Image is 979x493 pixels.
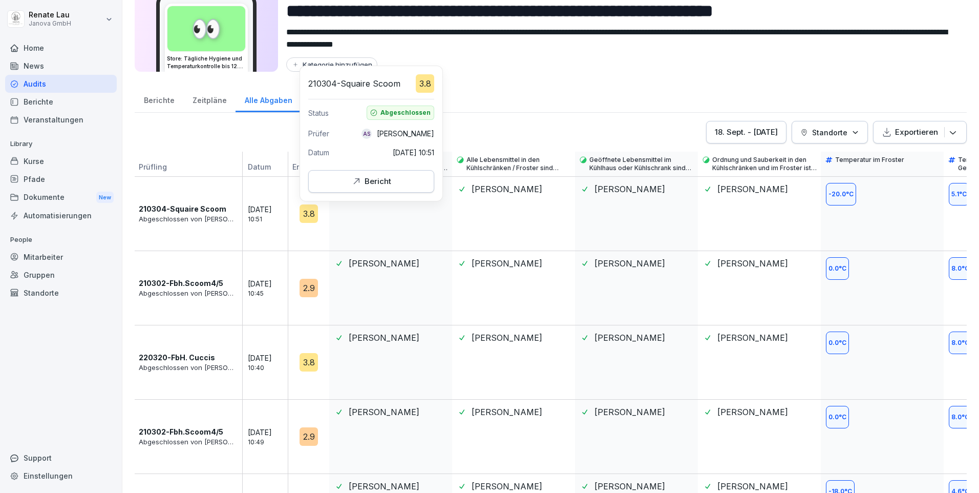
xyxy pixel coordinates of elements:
[236,86,301,112] div: Alle Abgaben
[792,121,868,143] button: Standorte
[308,147,329,158] p: Datum
[167,6,245,51] div: 👀
[248,427,294,438] p: [DATE]
[5,111,117,129] a: Veranstaltungen
[717,257,788,270] p: [PERSON_NAME]
[139,214,237,224] p: Abgeschlossen von [PERSON_NAME]
[826,332,849,354] div: 0.0 °C
[472,480,542,492] p: [PERSON_NAME]
[300,353,318,372] div: 3.8
[286,57,377,72] button: Kategorie hinzufügen
[300,427,318,446] div: 2.9
[308,108,329,118] p: Status
[248,353,294,363] p: [DATE]
[248,438,294,447] p: 10:49
[135,161,237,176] p: Prüfling
[135,86,183,112] a: Berichte
[949,406,972,428] div: 8.0 °C
[826,183,856,206] div: -20.0 °C
[248,161,294,176] p: Datum
[5,207,117,224] a: Automatisierungen
[300,204,318,223] div: 3.8
[5,57,117,75] a: News
[248,278,294,289] p: [DATE]
[139,437,237,447] p: Abgeschlossen von [PERSON_NAME]
[248,215,294,224] p: 10:51
[300,279,318,297] div: 2.9
[308,170,434,193] button: Bericht
[949,257,972,280] div: 8.0 °C
[466,156,571,172] p: Alle Lebensmittel in den Kühlschränken / Froster sind verpackt.
[183,86,236,112] a: Zeitpläne
[715,127,778,138] div: 18. Sept. - [DATE]
[5,188,117,207] div: Dokumente
[706,121,786,143] button: 18. Sept. - [DATE]
[472,183,542,195] p: [PERSON_NAME]
[167,55,246,70] h3: Store: Tägliche Hygiene und Temperaturkontrolle bis 12.00 Mittag
[139,203,226,214] p: 210304-Squaire Scoom
[594,257,665,270] p: [PERSON_NAME]
[248,289,294,298] p: 10:45
[139,278,223,289] p: 210302-Fbh.Scoom4/5
[5,266,117,284] a: Gruppen
[5,170,117,188] a: Pfade
[308,74,434,93] div: 210304-Squaire Scoom
[594,480,665,492] p: [PERSON_NAME]
[835,156,904,164] p: Temperatur im Froster
[139,289,237,299] p: Abgeschlossen von [PERSON_NAME]
[96,192,114,203] div: New
[291,60,372,69] div: Kategorie hinzufügen
[717,332,788,344] p: [PERSON_NAME]
[895,127,938,138] p: Exportieren
[349,480,419,492] p: [PERSON_NAME]
[5,75,117,93] a: Audits
[472,406,542,418] p: [PERSON_NAME]
[812,127,847,138] p: Standorte
[349,332,419,344] p: [PERSON_NAME]
[472,257,542,270] p: [PERSON_NAME]
[5,467,117,485] a: Einstellungen
[349,406,419,418] p: [PERSON_NAME]
[594,406,665,418] p: [PERSON_NAME]
[717,480,788,492] p: [PERSON_NAME]
[351,176,391,187] div: Bericht
[139,426,223,437] p: 210302-Fbh.Scoom4/5
[712,156,817,172] p: Ordnung und Sauberkeit in den Kühlschränken und im Froster ist vorhanden
[248,363,294,373] p: 10:40
[139,352,215,363] p: 220320-FbH. Cuccis
[5,248,117,266] a: Mitarbeiter
[5,232,117,248] p: People
[949,183,969,206] div: 5.1 °C
[416,74,434,93] div: 3.8
[5,152,117,170] a: Kurse
[5,449,117,467] div: Support
[361,129,372,139] div: AS
[717,406,788,418] p: [PERSON_NAME]
[5,93,117,111] a: Berichte
[5,284,117,302] a: Standorte
[377,128,434,139] p: [PERSON_NAME]
[367,106,434,120] div: Abgeschlossen
[472,332,542,344] p: [PERSON_NAME]
[826,257,849,280] div: 0.0 °C
[826,406,849,428] div: 0.0 °C
[248,204,294,215] p: [DATE]
[29,11,71,19] p: Renate Lau
[349,257,419,270] p: [PERSON_NAME]
[5,39,117,57] a: Home
[717,183,788,195] p: [PERSON_NAME]
[589,156,694,172] p: Geöffnete Lebensmittel im Kühlhaus oder Kühlschrank sind mit einem Datum versehen und korrekt ver...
